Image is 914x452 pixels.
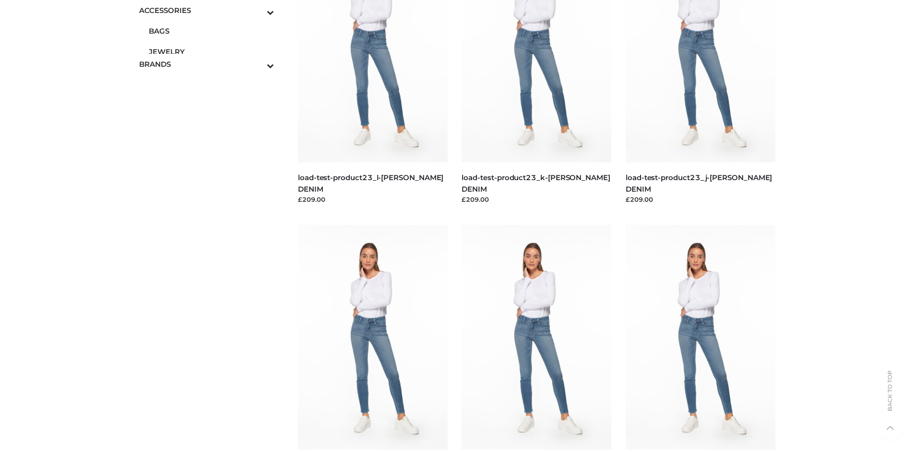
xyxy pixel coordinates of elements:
button: Toggle Submenu [240,54,274,74]
a: load-test-product23_j-[PERSON_NAME] DENIM [626,173,772,193]
span: JEWELRY [149,46,274,57]
a: load-test-product23_l-[PERSON_NAME] DENIM [298,173,443,193]
a: BRANDSToggle Submenu [139,54,274,74]
span: Back to top [878,387,902,411]
div: £209.00 [298,195,448,204]
a: load-test-product23_k-[PERSON_NAME] DENIM [462,173,610,193]
span: ACCESSORIES [139,5,274,16]
span: BRANDS [139,59,274,70]
div: £209.00 [462,195,611,204]
a: JEWELRY [149,41,274,62]
a: BAGS [149,21,274,41]
div: £209.00 [626,195,775,204]
span: BAGS [149,25,274,37]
